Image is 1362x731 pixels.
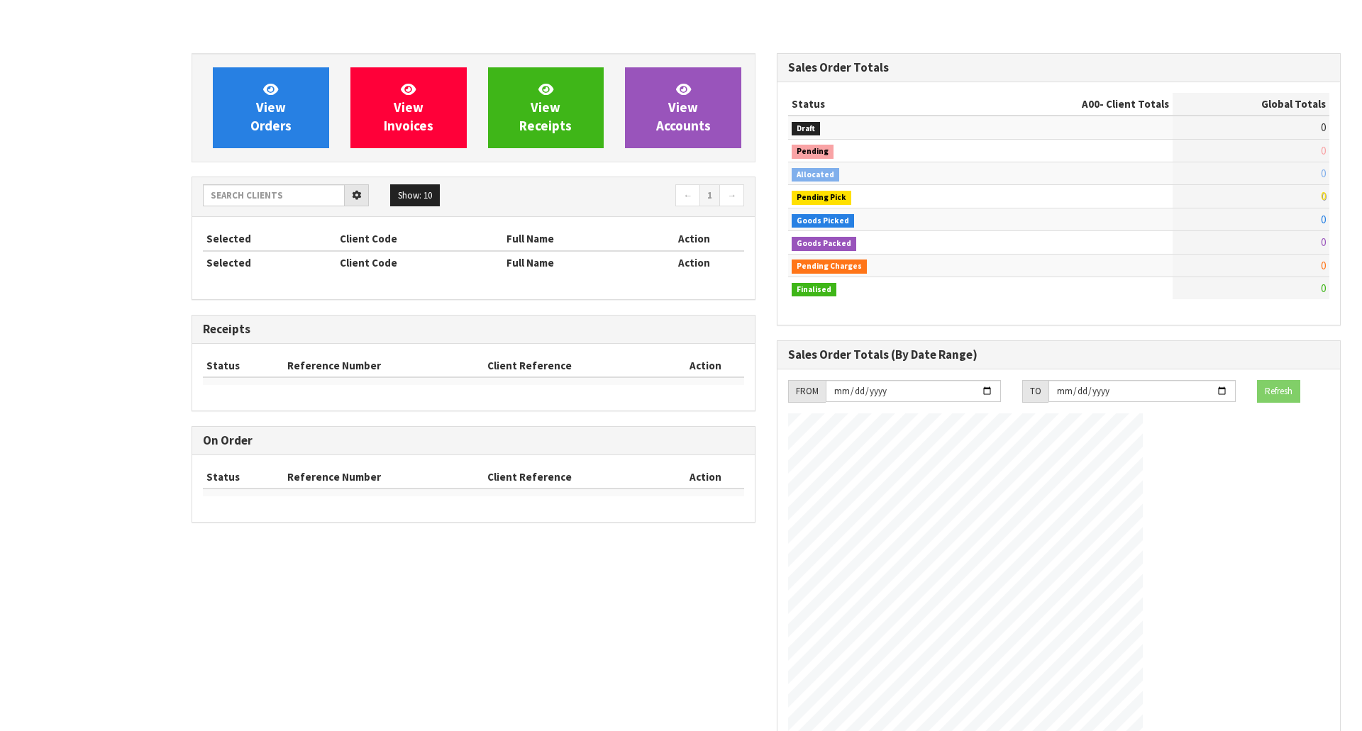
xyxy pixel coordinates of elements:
span: View Accounts [656,81,711,134]
h3: Sales Order Totals (By Date Range) [788,348,1329,362]
span: Goods Packed [792,237,856,251]
nav: Page navigation [484,184,744,209]
th: Full Name [503,228,643,250]
span: 0 [1321,189,1326,203]
div: FROM [788,380,826,403]
span: Goods Picked [792,214,854,228]
th: Client Reference [484,355,666,377]
th: Action [643,251,744,274]
a: ViewOrders [213,67,329,148]
span: 0 [1321,259,1326,272]
span: View Orders [250,81,292,134]
span: A00 [1082,97,1100,111]
th: Action [666,466,744,489]
span: Pending [792,145,834,159]
span: Allocated [792,168,839,182]
button: Show: 10 [390,184,440,207]
button: Refresh [1257,380,1300,403]
th: Client Reference [484,466,666,489]
span: 0 [1321,235,1326,249]
span: 0 [1321,167,1326,180]
th: Status [203,466,284,489]
span: Pending Pick [792,191,851,205]
a: ViewInvoices [350,67,467,148]
input: Search clients [203,184,345,206]
a: ViewAccounts [625,67,741,148]
th: Reference Number [284,466,485,489]
th: Global Totals [1173,93,1329,116]
th: Selected [203,251,336,274]
th: Action [666,355,744,377]
th: Reference Number [284,355,485,377]
h3: Receipts [203,323,744,336]
a: → [719,184,744,207]
span: Draft [792,122,820,136]
span: Finalised [792,283,836,297]
div: TO [1022,380,1048,403]
a: ← [675,184,700,207]
h3: On Order [203,434,744,447]
th: Action [643,228,744,250]
th: - Client Totals [967,93,1173,116]
th: Full Name [503,251,643,274]
a: ViewReceipts [488,67,604,148]
th: Status [203,355,284,377]
th: Client Code [336,228,503,250]
span: 0 [1321,121,1326,134]
h3: Sales Order Totals [788,61,1329,74]
th: Client Code [336,251,503,274]
th: Selected [203,228,336,250]
span: View Receipts [519,81,572,134]
span: 0 [1321,144,1326,157]
a: 1 [699,184,720,207]
span: 0 [1321,281,1326,295]
span: Pending Charges [792,260,867,274]
span: 0 [1321,213,1326,226]
th: Status [788,93,967,116]
span: View Invoices [384,81,433,134]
